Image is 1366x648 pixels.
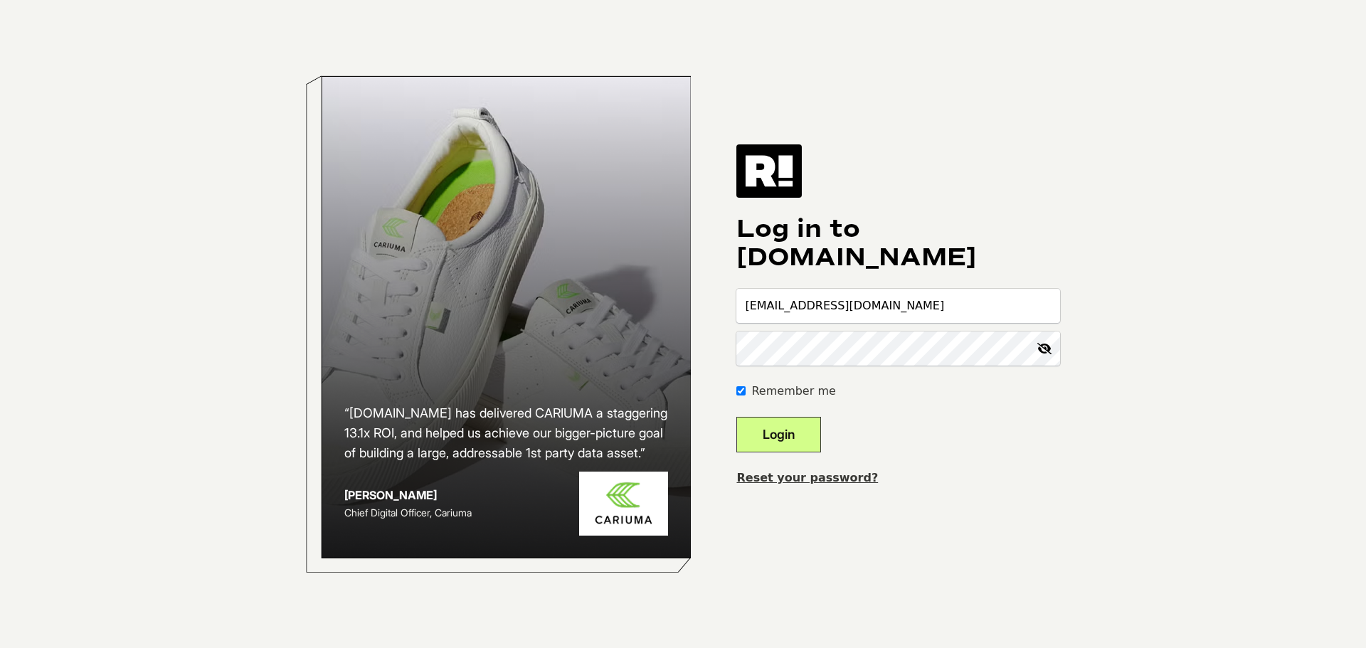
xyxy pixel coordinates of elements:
[751,383,835,400] label: Remember me
[344,506,472,519] span: Chief Digital Officer, Cariuma
[344,488,437,502] strong: [PERSON_NAME]
[736,289,1060,323] input: Email
[579,472,668,536] img: Cariuma
[736,417,821,452] button: Login
[736,215,1060,272] h1: Log in to [DOMAIN_NAME]
[344,403,669,463] h2: “[DOMAIN_NAME] has delivered CARIUMA a staggering 13.1x ROI, and helped us achieve our bigger-pic...
[736,144,802,197] img: Retention.com
[736,471,878,484] a: Reset your password?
